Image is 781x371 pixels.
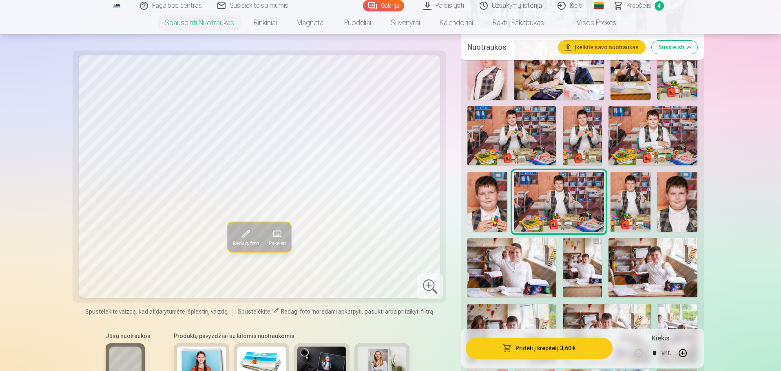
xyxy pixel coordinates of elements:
div: vnt. [662,343,671,363]
a: Spausdinti nuotraukas [155,11,244,34]
button: Suskleisti [652,41,697,54]
span: Spustelėkite [238,308,270,315]
a: Suvenyrai [381,11,430,34]
span: Redag. foto [281,308,310,315]
a: Visos prekės [554,11,626,34]
a: Kalendoriai [430,11,483,34]
span: 4 [655,1,664,11]
a: Magnetai [287,11,334,34]
img: /fa5 [113,3,122,8]
h5: Nuotraukos [467,42,551,53]
span: " [270,308,273,315]
h6: Jūsų nuotraukos [106,332,150,340]
h6: Produktų pavyzdžiai su kitomis nuotraukomis [170,332,413,340]
span: Pakeisti [269,240,286,247]
h5: Kiekis [652,334,669,343]
a: Raktų pakabukas [483,11,554,34]
span: norėdami apkarpyti, pasukti arba pritaikyti filtrą [313,308,433,315]
span: Krepšelis [626,1,651,11]
a: Puodeliai [334,11,381,34]
span: Spustelėkite vaizdą, kad atidarytumėte išplėstinį vaizdą [85,307,228,316]
span: Redag. foto [233,240,259,247]
button: Įkelkite savo nuotraukas [558,41,645,54]
span: " [310,308,313,315]
button: Pridėti į krepšelį:3,60 € [466,338,612,359]
a: Rinkiniai [244,11,287,34]
button: Redag. foto [228,222,264,252]
button: Pakeisti [264,222,291,252]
